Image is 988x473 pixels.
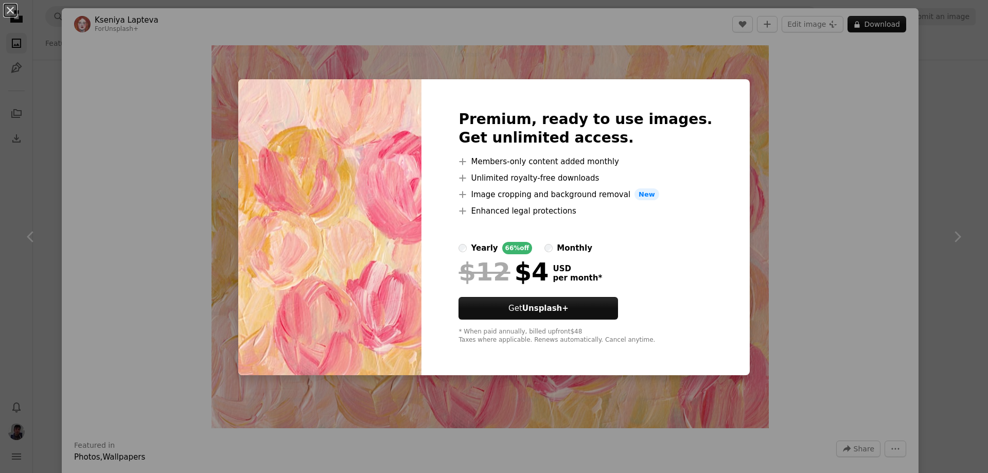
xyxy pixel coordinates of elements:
[634,188,659,201] span: New
[553,264,602,273] span: USD
[522,304,569,313] strong: Unsplash+
[458,244,467,252] input: yearly66%off
[458,188,712,201] li: Image cropping and background removal
[458,297,618,320] a: GetUnsplash+
[553,273,602,283] span: per month *
[458,172,712,184] li: Unlimited royalty-free downloads
[458,258,510,285] span: $12
[458,110,712,147] h2: Premium, ready to use images. Get unlimited access.
[471,242,498,254] div: yearly
[458,258,549,285] div: $4
[458,155,712,168] li: Members-only content added monthly
[557,242,592,254] div: monthly
[544,244,553,252] input: monthly
[458,205,712,217] li: Enhanced legal protections
[458,328,712,344] div: * When paid annually, billed upfront $48 Taxes where applicable. Renews automatically. Cancel any...
[502,242,533,254] div: 66% off
[238,79,421,376] img: premium_photo-1689518469262-6f9499412ef0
